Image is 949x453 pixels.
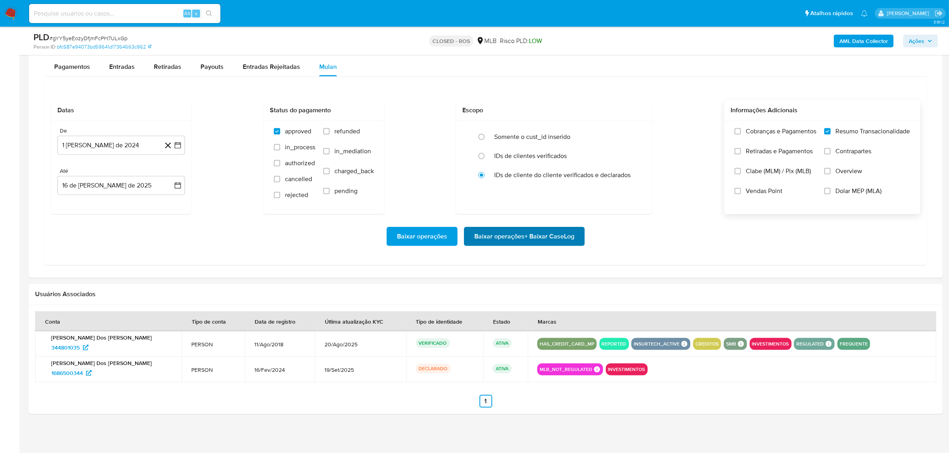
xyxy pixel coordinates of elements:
[500,37,542,45] span: Risco PLD:
[201,8,217,19] button: search-icon
[195,10,197,17] span: s
[935,9,943,18] a: Sair
[33,31,49,43] b: PLD
[29,8,220,19] input: Pesquise usuários ou casos...
[429,35,473,47] p: CLOSED - ROS
[839,35,888,47] b: AML Data Collector
[476,37,497,45] div: MLB
[933,19,945,25] span: 3.161.2
[57,43,151,51] a: bfc587e94073bd59641d17364663c962
[35,290,936,298] h2: Usuários Associados
[810,9,853,18] span: Atalhos rápidos
[909,35,924,47] span: Ações
[834,35,894,47] button: AML Data Collector
[529,36,542,45] span: LOW
[887,10,932,17] p: jhonata.costa@mercadolivre.com
[903,35,938,47] button: Ações
[33,43,55,51] b: Person ID
[49,34,128,42] span: # gYY5yeEozyDfjmFcPH7ULxGp
[184,10,191,17] span: Alt
[861,10,868,17] a: Notificações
